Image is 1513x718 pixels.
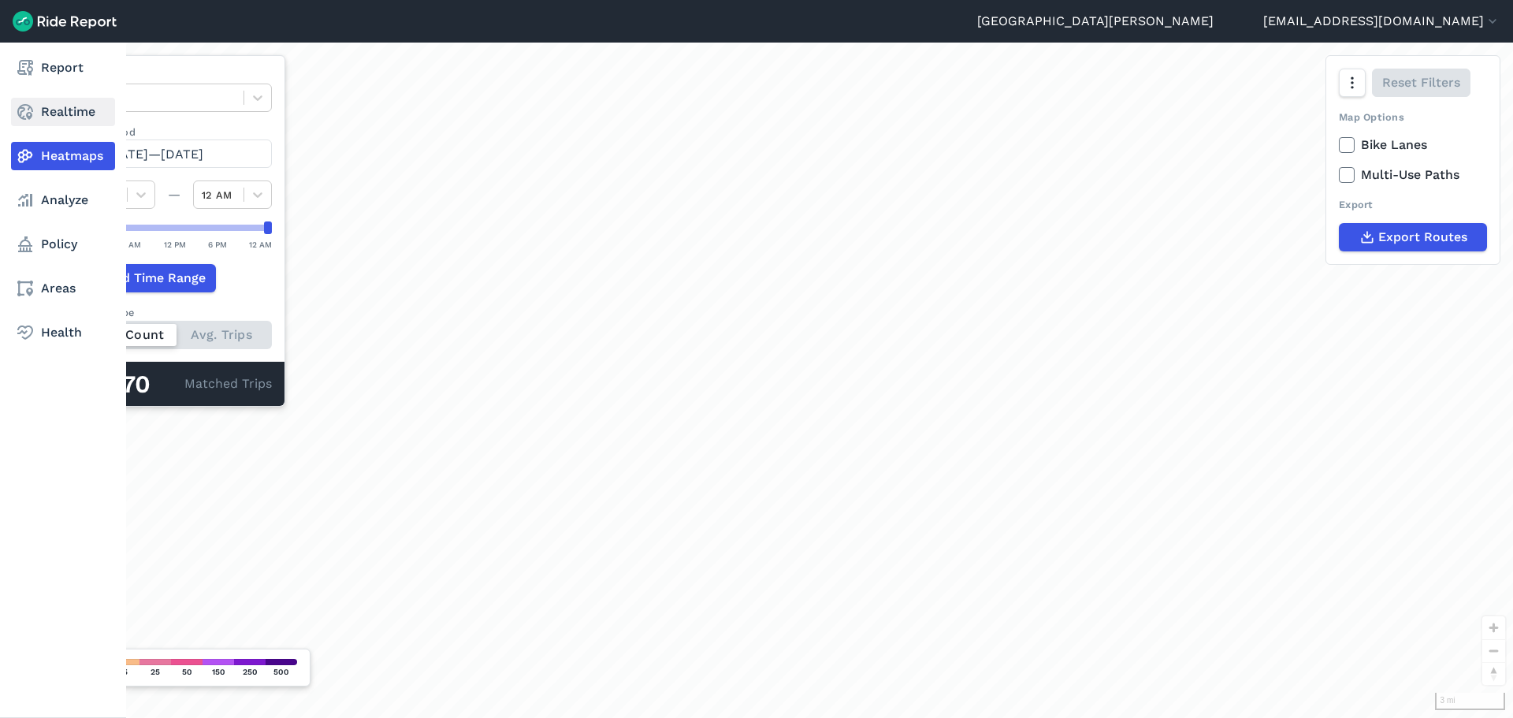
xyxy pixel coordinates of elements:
a: Areas [11,274,115,303]
div: 6 PM [208,237,227,251]
a: Analyze [11,186,115,214]
button: [DATE]—[DATE] [76,140,272,168]
a: Policy [11,230,115,259]
span: Add Time Range [106,269,206,288]
a: Realtime [11,98,115,126]
button: [EMAIL_ADDRESS][DOMAIN_NAME] [1263,12,1500,31]
a: Heatmaps [11,142,115,170]
div: Export [1339,197,1487,212]
span: Export Routes [1378,228,1467,247]
a: Health [11,318,115,347]
div: Matched Trips [64,362,284,406]
div: loading [50,43,1513,718]
label: Bike Lanes [1339,136,1487,154]
button: Reset Filters [1372,69,1470,97]
div: 6 AM [121,237,141,251]
span: [DATE]—[DATE] [106,147,203,162]
div: Map Options [1339,110,1487,125]
div: — [155,185,193,204]
img: Ride Report [13,11,117,32]
span: Reset Filters [1382,73,1460,92]
div: 12 AM [249,237,272,251]
label: Data Type [76,69,272,84]
div: 13,470 [76,374,184,395]
label: Multi-Use Paths [1339,166,1487,184]
div: Count Type [76,305,272,320]
button: Export Routes [1339,223,1487,251]
label: Data Period [76,125,272,140]
a: Report [11,54,115,82]
a: [GEOGRAPHIC_DATA][PERSON_NAME] [977,12,1214,31]
button: Add Time Range [76,264,216,292]
div: 12 PM [164,237,186,251]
